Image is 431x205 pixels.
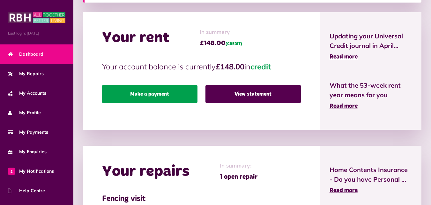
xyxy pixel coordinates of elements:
span: My Enquiries [8,148,47,155]
span: Read more [330,103,358,109]
span: Last login: [DATE] [8,30,65,36]
span: Updating your Universal Credit journal in April... [330,31,412,51]
span: Read more [330,188,358,193]
p: Your account balance is currently in [102,61,301,72]
span: credit [250,62,271,71]
span: In summary [200,28,242,37]
span: Help Centre [8,187,45,194]
span: My Accounts [8,90,46,97]
span: My Payments [8,129,48,136]
a: Make a payment [102,85,197,103]
span: What the 53-week rent year means for you [330,81,412,100]
a: What the 53-week rent year means for you Read more [330,81,412,111]
span: (CREDIT) [226,42,242,46]
img: MyRBH [8,11,65,24]
a: Home Contents Insurance - Do you have Personal ... Read more [330,165,412,195]
h2: Your rent [102,29,169,47]
span: Read more [330,54,358,60]
span: £148.00 [200,38,242,48]
span: 1 open repair [220,172,258,182]
span: My Profile [8,109,41,116]
span: My Notifications [8,168,54,175]
strong: £148.00 [216,62,244,71]
a: View statement [205,85,301,103]
span: Dashboard [8,51,43,58]
span: 1 [8,168,15,175]
span: In summary: [220,162,258,170]
span: Home Contents Insurance - Do you have Personal ... [330,165,412,184]
span: My Repairs [8,70,44,77]
a: Updating your Universal Credit journal in April... Read more [330,31,412,61]
h2: Your repairs [102,162,189,181]
h3: Fencing visit [102,194,301,204]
